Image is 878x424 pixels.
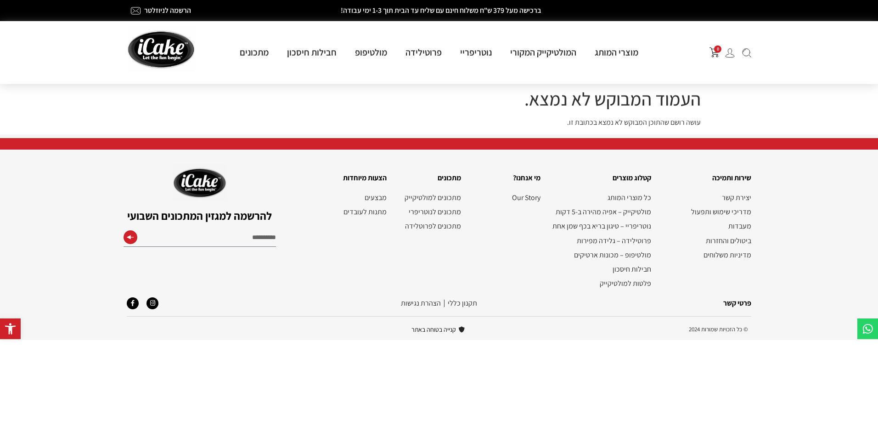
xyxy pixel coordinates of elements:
a: מדריכי שימוש ותפעול [660,207,751,216]
a: כל מוצרי המותג [550,193,651,202]
nav: תפריט [550,193,651,288]
a: מתנות לעובדים [311,207,387,216]
h2: להרשמה למגזין המתכונים השבועי [124,210,276,221]
a: פרוטילידה [396,46,451,58]
p: עושה רושם שהתוכן המבוקש לא נמצא בכתובת זו. [177,117,701,128]
nav: תפריט [396,193,461,231]
a: מתכונים [231,46,278,58]
a: ביטולים והחזרות [660,236,751,245]
h1: העמוד המבוקש לא נמצא. [177,88,701,110]
a: מדיניות משלוחים [660,251,751,259]
a: המולטיקייק המקורי [501,46,585,58]
a: הרשמה לניוזלטר [144,6,191,15]
a: מעבדות [660,222,751,230]
a: מתכונים למולטיקייק [396,193,461,202]
a: מולטיפופ – מכונות ארטיקים [550,251,651,259]
span: 0 [714,45,721,53]
a: נוטריפריי – טיגון בריא בכף שמן אחת [550,222,651,230]
h2: מתכונים [396,172,461,184]
h2: ברכישה מעל 379 ש"ח משלוח חינם עם שליח עד הבית תוך 1-3 ימי עבודה! [262,7,620,14]
a: פרטי קשר [723,298,751,308]
a: תקנון‭ ‬כללי [448,298,477,308]
a: מתכונים לנוטריפרי [396,207,461,216]
a: פלטות למולטיקייק [550,279,651,288]
a: מוצרי המותג [585,46,647,58]
h2: הצעות מיוחדות [311,172,387,184]
a: חבילות חיסכון [278,46,346,58]
a: מבצעים [311,193,387,202]
a: Our Story [470,193,541,202]
nav: תפריט [470,193,541,202]
a: מתכונים לפרוטלידה [396,222,461,230]
button: פתח עגלת קניות צדדית [709,47,720,57]
h2: קטלוג מוצרים [550,172,651,184]
a: מולטיפופ [346,46,396,58]
a: חבילות חיסכון [550,265,651,273]
nav: תפריט [311,193,387,216]
a: פרוטילידה – גלידה מפירות [550,236,651,245]
nav: תפריט [660,193,751,259]
h2: © כל הזכויות שמורות 2024 [552,326,748,333]
h2: שירות ותמיכה [660,172,751,184]
a: מולטיקייק – אפיה מהירה ב-5 דקות [550,207,651,216]
a: נוטריפריי [451,46,501,58]
img: shopping-cart.png [709,47,720,57]
span: קנייה בטוחה באתר [411,324,458,335]
h2: מי אנחנו? [470,172,541,184]
a: הצהרת נגישות [401,298,441,308]
a: יצירת קשר [660,193,751,202]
